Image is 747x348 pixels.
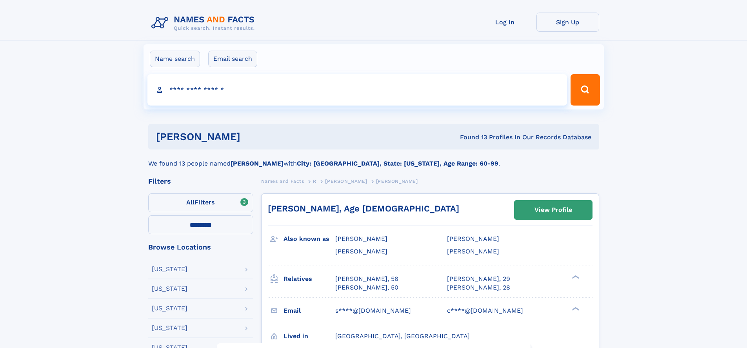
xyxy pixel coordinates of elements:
[231,160,284,167] b: [PERSON_NAME]
[147,74,567,106] input: search input
[376,179,418,184] span: [PERSON_NAME]
[186,199,194,206] span: All
[335,248,387,255] span: [PERSON_NAME]
[447,283,510,292] a: [PERSON_NAME], 28
[335,235,387,242] span: [PERSON_NAME]
[571,74,600,106] button: Search Button
[570,306,580,311] div: ❯
[268,204,459,213] a: [PERSON_NAME], Age [DEMOGRAPHIC_DATA]
[297,160,498,167] b: City: [GEOGRAPHIC_DATA], State: [US_STATE], Age Range: 60-99
[284,272,335,286] h3: Relatives
[325,179,367,184] span: [PERSON_NAME]
[152,266,187,272] div: [US_STATE]
[261,176,304,186] a: Names and Facts
[150,51,200,67] label: Name search
[148,193,253,212] label: Filters
[152,286,187,292] div: [US_STATE]
[335,283,398,292] a: [PERSON_NAME], 50
[474,13,536,32] a: Log In
[335,275,398,283] a: [PERSON_NAME], 56
[313,179,316,184] span: R
[536,13,599,32] a: Sign Up
[148,244,253,251] div: Browse Locations
[208,51,257,67] label: Email search
[148,178,253,185] div: Filters
[156,132,350,142] h1: [PERSON_NAME]
[284,330,335,343] h3: Lived in
[534,201,572,219] div: View Profile
[325,176,367,186] a: [PERSON_NAME]
[447,275,510,283] a: [PERSON_NAME], 29
[148,149,599,168] div: We found 13 people named with .
[350,133,591,142] div: Found 13 Profiles In Our Records Database
[335,332,470,340] span: [GEOGRAPHIC_DATA], [GEOGRAPHIC_DATA]
[284,304,335,317] h3: Email
[284,232,335,246] h3: Also known as
[152,305,187,312] div: [US_STATE]
[313,176,316,186] a: R
[152,325,187,331] div: [US_STATE]
[148,13,261,34] img: Logo Names and Facts
[570,274,580,279] div: ❯
[447,235,499,242] span: [PERSON_NAME]
[447,248,499,255] span: [PERSON_NAME]
[514,200,592,219] a: View Profile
